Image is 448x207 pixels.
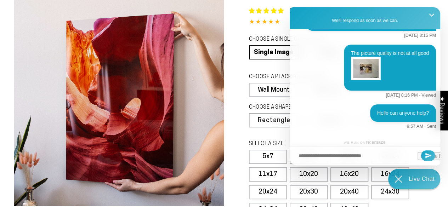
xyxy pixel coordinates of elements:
[290,8,328,14] a: 2307 reviews.
[330,185,368,199] label: 20x40
[249,150,287,164] label: 5x7
[249,36,346,44] legend: CHOOSE A SINGLE OR COLLAGE
[249,167,287,182] label: 11x17
[388,169,440,189] div: Chat widget toggle
[249,140,357,148] legend: SELECT A SIZE
[371,167,409,182] label: 16x24
[330,167,368,182] label: 16x20
[290,7,440,165] iframe: Re:amaze Chat
[249,104,347,111] legend: CHOOSE A SHAPE
[249,185,287,199] label: 20x24
[249,45,299,59] a: Single Image
[290,185,328,199] label: 20x30
[249,17,434,28] div: 4.85 out of 5.0 stars
[290,167,328,182] label: 10x20
[425,7,438,24] button: Close Shoutbox
[249,73,346,81] legend: CHOOSE A PLACE FOR THE PRINT
[435,91,448,130] div: Click to open Judge.me floating reviews tab
[258,117,290,124] span: Rectangle
[371,185,409,199] label: 24x30
[409,169,435,189] div: Contact Us Directly
[249,83,299,97] label: Wall Mount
